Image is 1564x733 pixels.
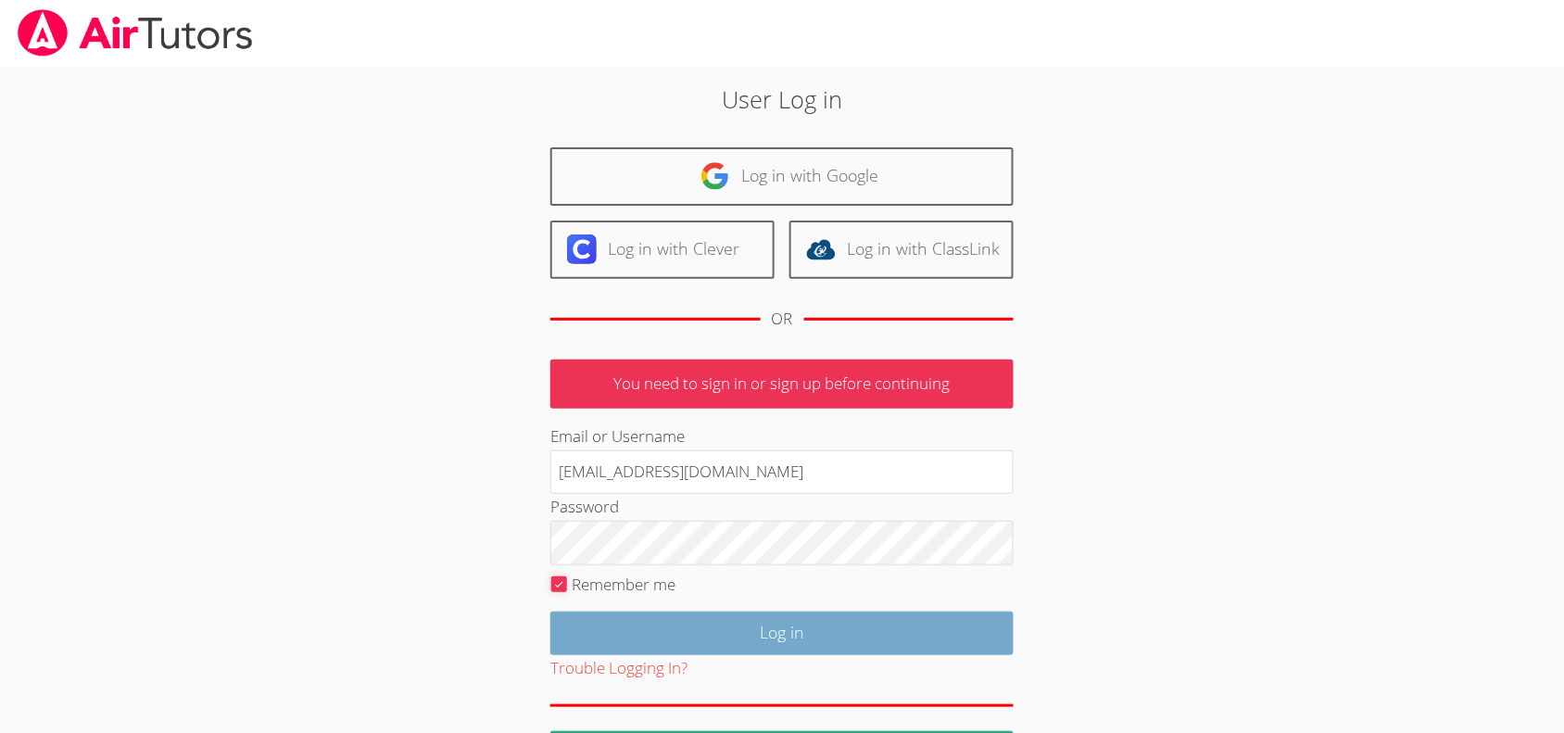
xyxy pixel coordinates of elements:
img: clever-logo-6eab21bc6e7a338710f1a6ff85c0baf02591cd810cc4098c63d3a4b26e2feb20.svg [567,234,597,264]
img: airtutors_banner-c4298cdbf04f3fff15de1276eac7730deb9818008684d7c2e4769d2f7ddbe033.png [16,9,255,57]
label: Email or Username [550,425,685,447]
label: Remember me [572,574,675,595]
a: Log in with Clever [550,221,775,279]
img: classlink-logo-d6bb404cc1216ec64c9a2012d9dc4662098be43eaf13dc465df04b49fa7ab582.svg [806,234,836,264]
p: You need to sign in or sign up before continuing [550,360,1014,409]
a: Log in with ClassLink [789,221,1014,279]
div: OR [772,306,793,333]
img: google-logo-50288ca7cdecda66e5e0955fdab243c47b7ad437acaf1139b6f446037453330a.svg [700,161,730,191]
input: Log in [550,612,1014,655]
button: Trouble Logging In? [550,655,687,682]
a: Log in with Google [550,147,1014,206]
label: Password [550,496,619,517]
h2: User Log in [359,82,1205,117]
